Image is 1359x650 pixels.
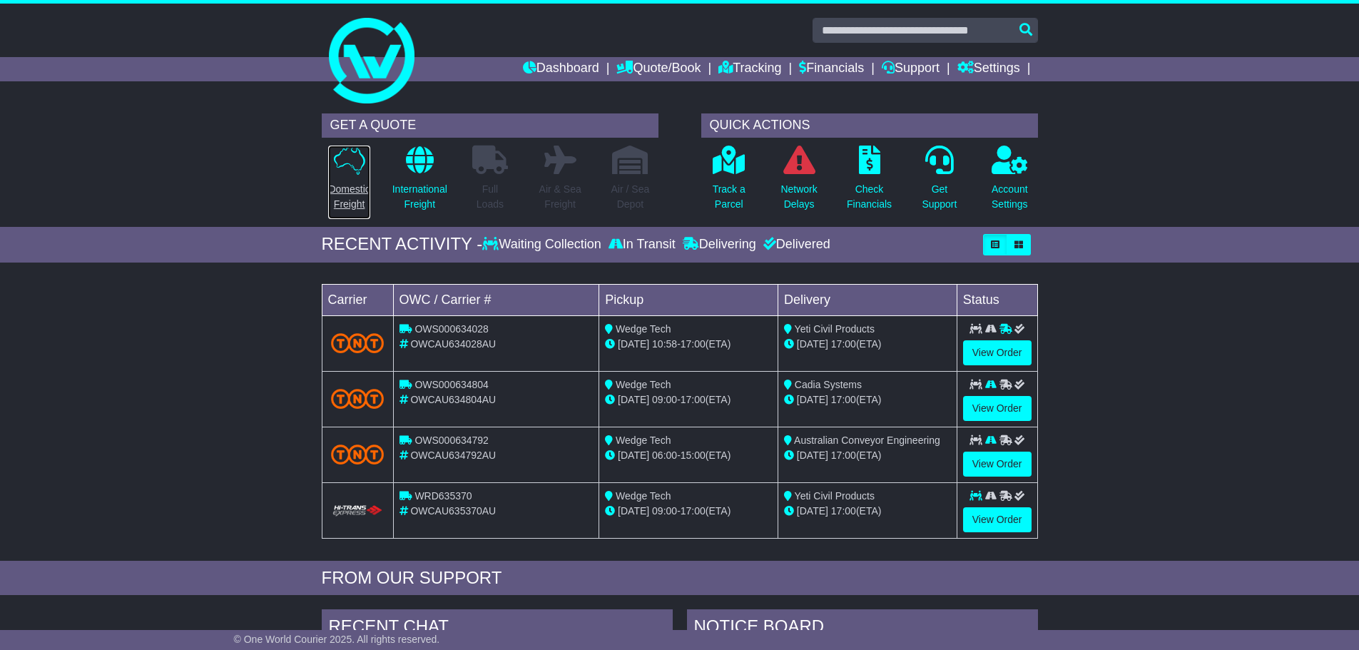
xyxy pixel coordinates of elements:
[963,452,1032,477] a: View Order
[963,507,1032,532] a: View Order
[681,450,706,461] span: 15:00
[599,284,778,315] td: Pickup
[410,394,496,405] span: OWCAU634804AU
[539,182,581,212] p: Air & Sea Freight
[322,234,483,255] div: RECENT ACTIVITY -
[831,450,856,461] span: 17:00
[681,505,706,517] span: 17:00
[618,450,649,461] span: [DATE]
[652,450,677,461] span: 06:00
[778,284,957,315] td: Delivery
[701,113,1038,138] div: QUICK ACTIONS
[611,182,650,212] p: Air / Sea Depot
[322,609,673,648] div: RECENT CHAT
[957,284,1037,315] td: Status
[784,504,951,519] div: (ETA)
[414,490,472,502] span: WRD635370
[618,338,649,350] span: [DATE]
[991,145,1029,220] a: AccountSettings
[652,394,677,405] span: 09:00
[922,182,957,212] p: Get Support
[795,379,862,390] span: Cadia Systems
[652,338,677,350] span: 10:58
[410,450,496,461] span: OWCAU634792AU
[605,392,772,407] div: - (ETA)
[784,337,951,352] div: (ETA)
[605,504,772,519] div: - (ETA)
[605,337,772,352] div: - (ETA)
[846,145,892,220] a: CheckFinancials
[780,182,817,212] p: Network Delays
[618,505,649,517] span: [DATE]
[794,435,940,446] span: Australian Conveyor Engineering
[616,57,701,81] a: Quote/Book
[780,145,818,220] a: NetworkDelays
[327,145,370,220] a: DomesticFreight
[681,394,706,405] span: 17:00
[234,634,440,645] span: © One World Courier 2025. All rights reserved.
[795,323,875,335] span: Yeti Civil Products
[616,435,671,446] span: Wedge Tech
[605,448,772,463] div: - (ETA)
[393,284,599,315] td: OWC / Carrier #
[831,394,856,405] span: 17:00
[681,338,706,350] span: 17:00
[322,284,393,315] td: Carrier
[331,445,385,464] img: TNT_Domestic.png
[760,237,830,253] div: Delivered
[410,338,496,350] span: OWCAU634028AU
[331,389,385,408] img: TNT_Domestic.png
[322,568,1038,589] div: FROM OUR SUPPORT
[847,182,892,212] p: Check Financials
[328,182,370,212] p: Domestic Freight
[963,396,1032,421] a: View Order
[322,113,658,138] div: GET A QUOTE
[799,57,864,81] a: Financials
[414,323,489,335] span: OWS000634028
[331,504,385,518] img: HiTrans.png
[618,394,649,405] span: [DATE]
[992,182,1028,212] p: Account Settings
[482,237,604,253] div: Waiting Collection
[784,448,951,463] div: (ETA)
[616,379,671,390] span: Wedge Tech
[713,182,745,212] p: Track a Parcel
[795,490,875,502] span: Yeti Civil Products
[410,505,496,517] span: OWCAU635370AU
[718,57,781,81] a: Tracking
[963,340,1032,365] a: View Order
[831,505,856,517] span: 17:00
[679,237,760,253] div: Delivering
[523,57,599,81] a: Dashboard
[652,505,677,517] span: 09:00
[414,379,489,390] span: OWS000634804
[414,435,489,446] span: OWS000634792
[882,57,940,81] a: Support
[797,505,828,517] span: [DATE]
[831,338,856,350] span: 17:00
[616,490,671,502] span: Wedge Tech
[616,323,671,335] span: Wedge Tech
[797,450,828,461] span: [DATE]
[331,333,385,352] img: TNT_Domestic.png
[472,182,508,212] p: Full Loads
[921,145,957,220] a: GetSupport
[687,609,1038,648] div: NOTICE BOARD
[392,145,448,220] a: InternationalFreight
[392,182,447,212] p: International Freight
[797,394,828,405] span: [DATE]
[797,338,828,350] span: [DATE]
[784,392,951,407] div: (ETA)
[957,57,1020,81] a: Settings
[712,145,746,220] a: Track aParcel
[605,237,679,253] div: In Transit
